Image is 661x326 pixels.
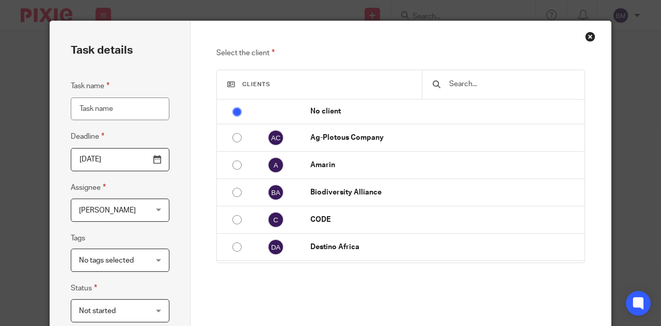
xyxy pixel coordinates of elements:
[242,81,271,87] span: Clients
[310,187,579,198] p: Biodiversity Alliance
[79,307,116,315] span: Not started
[585,31,595,42] div: Close this dialog window
[79,257,134,264] span: No tags selected
[310,106,579,117] p: No client
[310,215,579,225] p: CODE
[216,47,586,59] p: Select the client
[71,42,133,59] h2: Task details
[267,157,284,173] img: svg%3E
[71,148,169,171] input: Pick a date
[71,282,97,294] label: Status
[267,184,284,201] img: svg%3E
[267,239,284,255] img: svg%3E
[71,97,169,121] input: Task name
[71,131,104,142] label: Deadline
[71,182,106,193] label: Assignee
[448,78,574,90] input: Search...
[310,160,579,170] p: Amarin
[310,133,579,143] p: Ag-Plotous Company
[267,129,284,146] img: svg%3E
[71,233,85,243] label: Tags
[79,207,136,214] span: [PERSON_NAME]
[71,80,109,92] label: Task name
[310,242,579,252] p: Destino Africa
[267,211,284,228] img: svg%3E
